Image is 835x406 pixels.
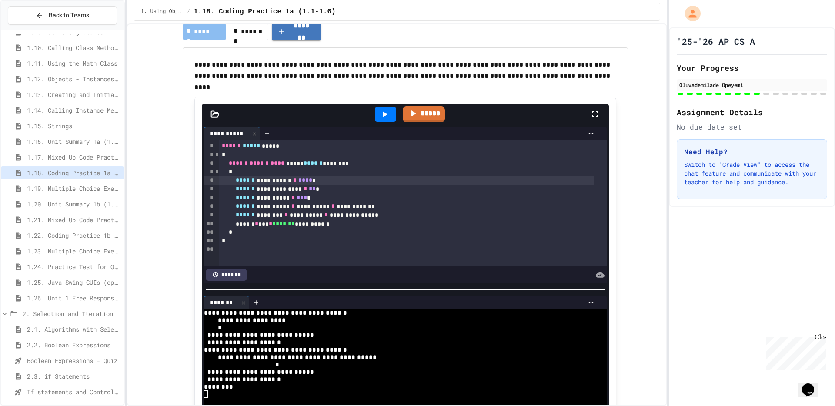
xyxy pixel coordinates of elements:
[679,81,825,89] div: Oluwademilade Opeyemi
[49,11,89,20] span: Back to Teams
[684,160,820,186] p: Switch to "Grade View" to access the chat feature and communicate with your teacher for help and ...
[27,293,120,303] span: 1.26. Unit 1 Free Response Question (FRQ) Practice
[27,387,120,396] span: If statements and Control Flow - Quiz
[27,137,120,146] span: 1.16. Unit Summary 1a (1.1-1.6)
[27,356,120,365] span: Boolean Expressions - Quiz
[27,59,120,68] span: 1.11. Using the Math Class
[27,184,120,193] span: 1.19. Multiple Choice Exercises for Unit 1a (1.1-1.6)
[676,3,703,23] div: My Account
[27,168,120,177] span: 1.18. Coding Practice 1a (1.1-1.6)
[27,121,120,130] span: 1.15. Strings
[27,246,120,256] span: 1.23. Multiple Choice Exercises for Unit 1b (1.9-1.15)
[677,106,827,118] h2: Assignment Details
[27,90,120,99] span: 1.13. Creating and Initializing Objects: Constructors
[8,6,117,25] button: Back to Teams
[194,7,335,17] span: 1.18. Coding Practice 1a (1.1-1.6)
[677,62,827,74] h2: Your Progress
[798,371,826,397] iframe: chat widget
[27,153,120,162] span: 1.17. Mixed Up Code Practice 1.1-1.6
[27,215,120,224] span: 1.21. Mixed Up Code Practice 1b (1.7-1.15)
[187,8,190,15] span: /
[684,146,820,157] h3: Need Help?
[27,372,120,381] span: 2.3. if Statements
[27,325,120,334] span: 2.1. Algorithms with Selection and Repetition
[141,8,184,15] span: 1. Using Objects and Methods
[27,340,120,349] span: 2.2. Boolean Expressions
[27,106,120,115] span: 1.14. Calling Instance Methods
[677,35,755,47] h1: '25-'26 AP CS A
[27,43,120,52] span: 1.10. Calling Class Methods
[763,333,826,370] iframe: chat widget
[27,278,120,287] span: 1.25. Java Swing GUIs (optional)
[27,262,120,271] span: 1.24. Practice Test for Objects (1.12-1.14)
[27,74,120,83] span: 1.12. Objects - Instances of Classes
[3,3,60,55] div: Chat with us now!Close
[27,200,120,209] span: 1.20. Unit Summary 1b (1.7-1.15)
[23,309,120,318] span: 2. Selection and Iteration
[27,231,120,240] span: 1.22. Coding Practice 1b (1.7-1.15)
[677,122,827,132] div: No due date set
